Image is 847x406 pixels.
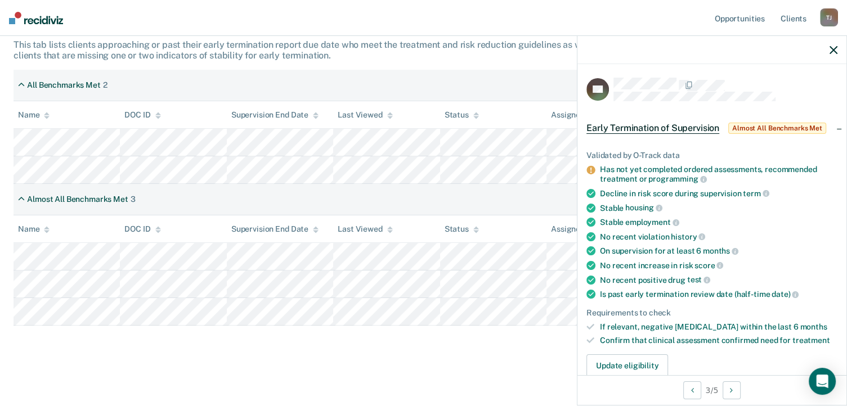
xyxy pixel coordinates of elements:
[800,322,827,331] span: months
[9,12,63,24] img: Recidiviz
[586,151,837,160] div: Validated by O-Track data
[703,246,738,255] span: months
[694,261,723,270] span: score
[445,224,479,234] div: Status
[231,224,319,234] div: Supervision End Date
[18,110,50,120] div: Name
[586,123,719,134] span: Early Termination of Supervision
[728,123,826,134] span: Almost All Benchmarks Met
[231,110,319,120] div: Supervision End Date
[586,354,668,377] button: Update eligibility
[600,260,837,270] div: No recent increase in risk
[14,39,833,61] div: This tab lists clients approaching or past their early termination report due date who meet the t...
[600,275,837,285] div: No recent positive drug
[600,336,837,345] div: Confirm that clinical assessment confirmed need for
[551,110,604,120] div: Assigned to
[577,375,846,405] div: 3 / 5
[671,232,705,241] span: history
[586,308,837,318] div: Requirements to check
[600,217,837,227] div: Stable
[772,290,799,299] span: date)
[683,381,701,399] button: Previous Opportunity
[600,322,837,332] div: If relevant, negative [MEDICAL_DATA] within the last 6
[445,110,479,120] div: Status
[600,232,837,242] div: No recent violation
[625,218,679,227] span: employment
[27,195,128,204] div: Almost All Benchmarks Met
[600,188,837,199] div: Decline in risk score during supervision
[600,165,837,184] div: Has not yet completed ordered assessments, recommended treatment or programming
[103,80,107,90] div: 2
[687,275,710,284] span: test
[577,110,846,146] div: Early Termination of SupervisionAlmost All Benchmarks Met
[820,8,838,26] div: T J
[792,336,830,345] span: treatment
[124,224,160,234] div: DOC ID
[124,110,160,120] div: DOC ID
[551,224,604,234] div: Assigned to
[600,289,837,299] div: Is past early termination review date (half-time
[743,189,769,198] span: term
[600,246,837,256] div: On supervision for at least 6
[338,224,392,234] div: Last Viewed
[338,110,392,120] div: Last Viewed
[131,195,136,204] div: 3
[27,80,100,90] div: All Benchmarks Met
[18,224,50,234] div: Name
[600,203,837,213] div: Stable
[625,203,662,212] span: housing
[809,368,836,395] div: Open Intercom Messenger
[723,381,741,399] button: Next Opportunity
